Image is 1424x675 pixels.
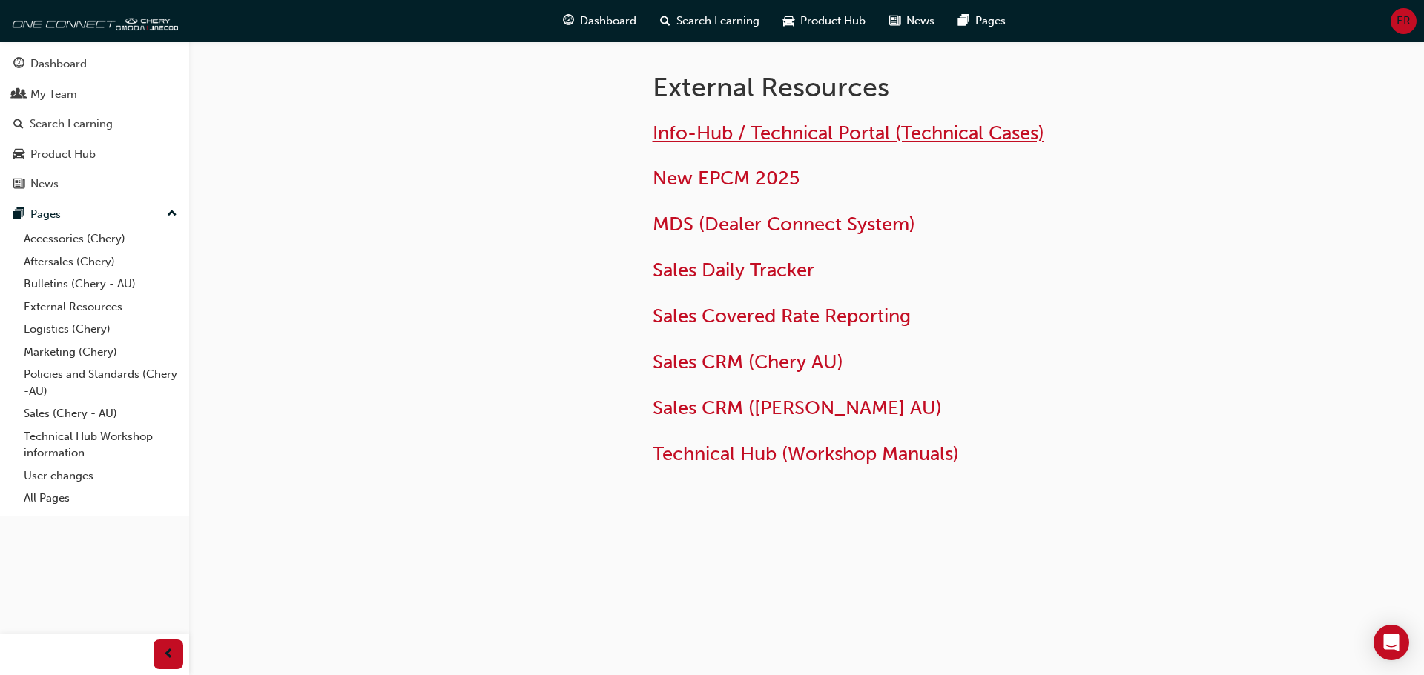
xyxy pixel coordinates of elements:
[13,178,24,191] span: news-icon
[167,205,177,224] span: up-icon
[653,71,1139,104] h1: External Resources
[18,363,183,402] a: Policies and Standards (Chery -AU)
[653,305,911,327] a: Sales Covered Rate Reporting
[653,213,915,236] a: MDS (Dealer Connect System)
[13,148,24,162] span: car-icon
[653,442,959,465] a: Technical Hub (Workshop Manuals)
[6,141,183,168] a: Product Hub
[653,396,942,419] a: Sales CRM ([PERSON_NAME] AU)
[946,6,1018,36] a: pages-iconPages
[18,250,183,273] a: Aftersales (Chery)
[783,12,794,30] span: car-icon
[6,50,183,78] a: Dashboard
[771,6,877,36] a: car-iconProduct Hub
[163,645,174,664] span: prev-icon
[30,146,96,163] div: Product Hub
[906,13,934,30] span: News
[18,227,183,250] a: Accessories (Chery)
[13,88,24,102] span: people-icon
[6,81,183,108] a: My Team
[975,13,1006,30] span: Pages
[30,206,61,223] div: Pages
[18,341,183,364] a: Marketing (Chery)
[1374,625,1409,660] div: Open Intercom Messenger
[18,402,183,425] a: Sales (Chery - AU)
[18,273,183,296] a: Bulletins (Chery - AU)
[653,259,814,282] a: Sales Daily Tracker
[800,13,866,30] span: Product Hub
[6,201,183,228] button: Pages
[18,465,183,488] a: User changes
[30,86,77,103] div: My Team
[18,318,183,341] a: Logistics (Chery)
[6,47,183,201] button: DashboardMy TeamSearch LearningProduct HubNews
[18,425,183,465] a: Technical Hub Workshop information
[660,12,670,30] span: search-icon
[30,56,87,73] div: Dashboard
[676,13,759,30] span: Search Learning
[7,6,178,36] img: oneconnect
[653,122,1044,144] a: Info-Hub / Technical Portal (Technical Cases)
[563,12,574,30] span: guage-icon
[18,296,183,319] a: External Resources
[30,176,59,193] div: News
[6,110,183,138] a: Search Learning
[18,487,183,510] a: All Pages
[1397,13,1411,30] span: ER
[653,350,843,373] a: Sales CRM (Chery AU)
[958,12,969,30] span: pages-icon
[551,6,648,36] a: guage-iconDashboard
[1391,8,1417,34] button: ER
[889,12,900,30] span: news-icon
[653,167,800,190] a: New EPCM 2025
[648,6,771,36] a: search-iconSearch Learning
[13,58,24,71] span: guage-icon
[6,170,183,198] a: News
[13,118,24,131] span: search-icon
[13,208,24,222] span: pages-icon
[877,6,946,36] a: news-iconNews
[30,116,113,133] div: Search Learning
[580,13,636,30] span: Dashboard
